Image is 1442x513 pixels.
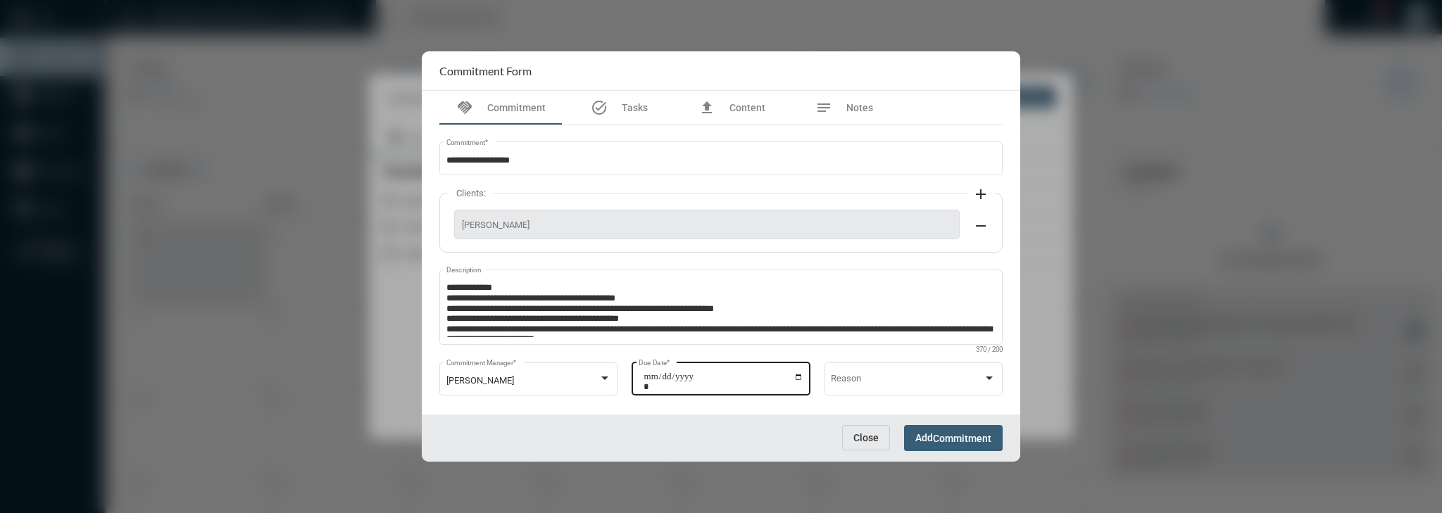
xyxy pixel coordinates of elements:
[972,217,989,234] mat-icon: remove
[729,102,765,113] span: Content
[815,99,832,116] mat-icon: notes
[976,346,1003,354] mat-hint: 370 / 200
[456,99,473,116] mat-icon: handshake
[462,220,952,230] span: [PERSON_NAME]
[904,425,1003,451] button: AddCommitment
[972,186,989,203] mat-icon: add
[915,432,991,443] span: Add
[449,188,493,198] label: Clients:
[853,432,879,443] span: Close
[446,375,514,386] span: [PERSON_NAME]
[622,102,648,113] span: Tasks
[933,433,991,444] span: Commitment
[842,425,890,450] button: Close
[846,102,873,113] span: Notes
[439,64,532,77] h2: Commitment Form
[591,99,608,116] mat-icon: task_alt
[698,99,715,116] mat-icon: file_upload
[487,102,546,113] span: Commitment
